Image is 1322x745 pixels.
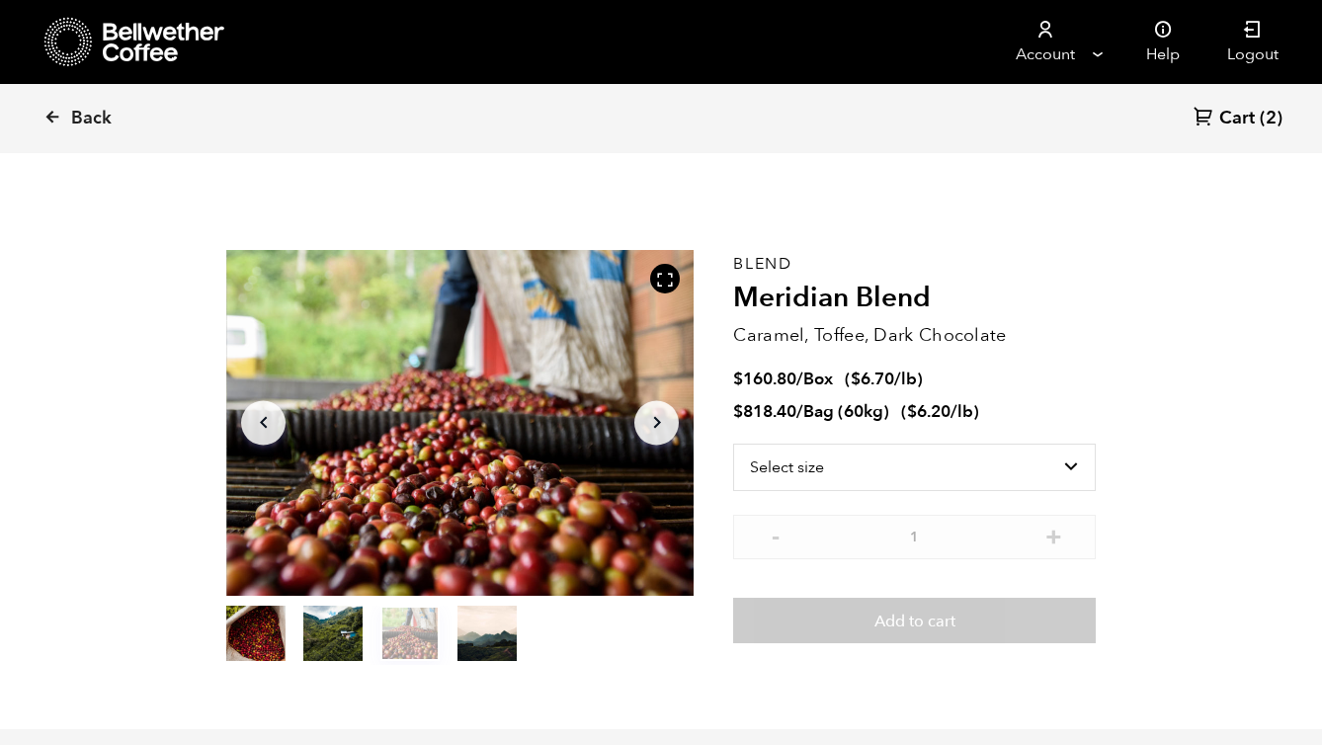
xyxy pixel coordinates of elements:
h2: Meridian Blend [733,282,1096,315]
span: Bag (60kg) [803,400,889,423]
span: $ [733,400,743,423]
span: /lb [950,400,973,423]
bdi: 160.80 [733,368,796,390]
span: /lb [894,368,917,390]
bdi: 6.20 [907,400,950,423]
span: / [796,368,803,390]
bdi: 6.70 [851,368,894,390]
span: / [796,400,803,423]
span: $ [733,368,743,390]
button: Add to cart [733,598,1096,643]
span: $ [851,368,861,390]
span: Box [803,368,833,390]
button: - [763,525,787,544]
span: ( ) [901,400,979,423]
span: (2) [1260,107,1282,130]
span: ( ) [845,368,923,390]
span: Back [71,107,112,130]
span: $ [907,400,917,423]
bdi: 818.40 [733,400,796,423]
a: Cart (2) [1194,106,1282,132]
button: + [1041,525,1066,544]
p: Caramel, Toffee, Dark Chocolate [733,322,1096,349]
span: Cart [1219,107,1255,130]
